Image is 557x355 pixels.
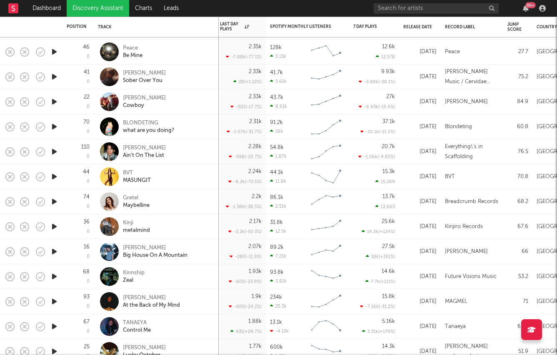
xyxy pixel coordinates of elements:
[403,47,437,57] div: [DATE]
[270,270,284,275] div: 93.8k
[87,254,90,259] div: 0
[358,154,395,159] div: -1.06k ( -4.85 % )
[445,297,467,307] div: MAGMEL
[525,2,536,8] div: 99 +
[365,279,395,284] div: 7.7k ( +111 % )
[382,319,395,324] div: 5.16k
[123,202,150,209] div: Maybelline
[123,119,174,127] div: BLONDETING
[270,253,286,259] div: 7.21k
[507,322,528,332] div: 60.3
[123,294,180,309] a: [PERSON_NAME]At the Back of My Mind
[507,222,528,232] div: 67.6
[270,195,283,200] div: 86.1k
[382,294,395,299] div: 15.8k
[123,244,187,252] div: [PERSON_NAME]
[87,204,90,209] div: 0
[382,119,395,124] div: 37.1k
[270,120,283,125] div: 91.2k
[403,197,437,207] div: [DATE]
[123,70,166,77] div: [PERSON_NAME]
[123,227,150,234] div: metalmind
[307,67,345,87] svg: Chart title
[270,220,283,225] div: 31.8k
[270,295,282,300] div: 234k
[523,5,529,12] button: 99+
[445,322,466,332] div: Tanaeya
[270,228,286,234] div: 12.5k
[81,144,90,150] div: 110
[226,204,262,209] div: -1.38k ( -38.5 % )
[445,142,499,162] div: Everything\'s in Scaffolding
[382,244,395,249] div: 27.5k
[362,229,395,234] div: 14.2k ( +124 % )
[98,25,210,30] div: Track
[226,54,262,60] div: -7.88k ( -77.1 % )
[507,97,528,107] div: 84.9
[507,72,528,82] div: 75.2
[270,70,283,75] div: 41.7k
[229,154,262,159] div: -598 ( -20.7 % )
[382,169,395,174] div: 15.3k
[375,179,395,184] div: 15,269
[270,328,289,334] div: -4.12k
[83,169,90,175] div: 44
[445,222,483,232] div: Kinjiro Records
[83,45,90,50] div: 46
[507,47,528,57] div: 27.7
[366,254,395,259] div: 18k ( +191 % )
[307,142,345,162] svg: Chart title
[248,319,262,324] div: 1.88k
[403,25,432,30] div: Release Date
[248,144,262,149] div: 2.28k
[403,122,437,132] div: [DATE]
[123,45,142,52] div: Peace
[230,254,262,259] div: -280 ( -11.9 % )
[403,222,437,232] div: [DATE]
[382,194,395,199] div: 13.7k
[83,194,90,200] div: 74
[270,145,284,150] div: 54.8k
[270,104,287,109] div: 8.61k
[249,119,262,124] div: 2.31k
[307,92,345,112] svg: Chart title
[403,322,437,332] div: [DATE]
[445,25,495,30] div: Record Label
[403,147,437,157] div: [DATE]
[375,204,395,209] div: 13,663
[123,327,151,334] div: Control Me
[270,278,287,284] div: 3.81k
[123,144,166,152] div: [PERSON_NAME]
[87,129,90,134] div: 0
[229,279,262,284] div: -605 ( -23.9 % )
[123,169,151,184] a: BVTMASUNGIT
[87,55,90,59] div: 0
[123,269,145,284] a: KinnshipZeal
[123,45,142,60] a: PeaceBe Mine
[123,319,151,327] div: TANAEYA
[123,94,166,102] div: [PERSON_NAME]
[248,244,262,249] div: 2.07k
[307,191,345,212] svg: Chart title
[307,316,345,337] svg: Chart title
[83,294,90,300] div: 93
[229,304,262,309] div: -605 ( -24.2 % )
[307,241,345,262] svg: Chart title
[445,67,499,87] div: [PERSON_NAME] Music / Cervidae Records
[403,272,437,282] div: [DATE]
[123,277,145,284] div: Zeal
[123,252,187,259] div: Big House On A Mountain
[123,294,180,302] div: [PERSON_NAME]
[307,266,345,287] svg: Chart title
[87,179,90,184] div: 0
[123,77,166,84] div: Sober Over You
[270,24,332,29] div: Spotify Monthly Listeners
[507,147,528,157] div: 76.5
[445,97,488,107] div: [PERSON_NAME]
[403,172,437,182] div: [DATE]
[381,69,395,74] div: 9.93k
[403,97,437,107] div: [DATE]
[123,194,150,202] div: Gretel
[84,70,90,75] div: 41
[87,229,90,234] div: 0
